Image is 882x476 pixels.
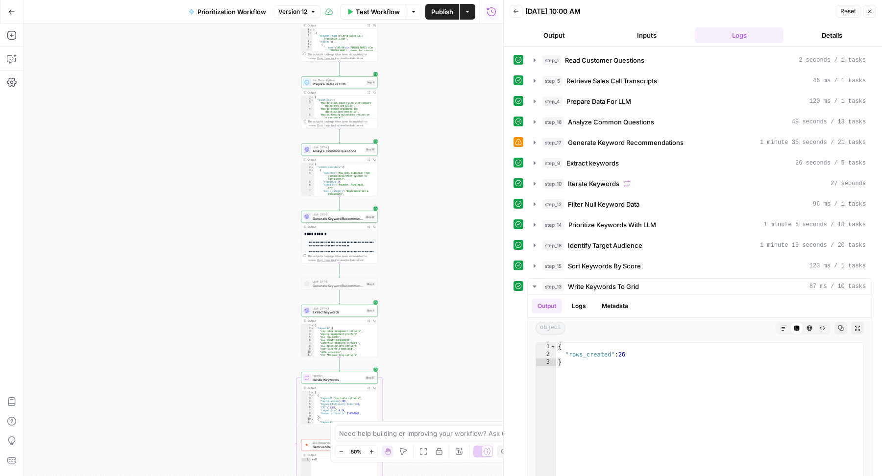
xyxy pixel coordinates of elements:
[341,4,406,20] button: Test Workflow
[317,259,336,262] span: Copy the output
[301,372,378,424] div: IterationIterate KeywordsStep 10Output[ { "Keyword":"cap table software", "Search Volume":260, "K...
[301,327,314,330] div: 2
[536,343,556,351] div: 1
[311,324,314,327] span: Toggle code folding, rows 1 through 119
[308,386,364,390] div: Output
[313,213,363,216] span: LLM · GPT-5
[301,394,314,397] div: 2
[528,176,872,191] button: 27 seconds
[542,199,564,209] span: step_12
[568,199,639,209] span: Filter Null Keyword Data
[568,240,642,250] span: Identify Target Audience
[309,31,312,34] span: Toggle code folding, rows 2 through 9
[308,91,364,95] div: Output
[542,240,564,250] span: step_18
[301,181,314,184] div: 5
[308,254,375,262] div: This output is too large & has been abbreviated for review. to view the full content.
[365,376,375,380] div: Step 10
[366,282,375,286] div: Step 6
[301,333,314,336] div: 4
[304,443,309,447] img: v3j4otw2j2lxnxfkcl44e66h4fup
[528,52,872,68] button: 2 seconds / 1 tasks
[301,342,314,345] div: 7
[301,458,311,461] div: 1
[301,339,314,342] div: 6
[317,124,336,127] span: Copy the output
[301,143,378,196] div: LLM · GPT-4.1Analyze Common QuestionsStep 16Output{ "common_questions":[ { "question":"How does m...
[568,261,641,271] span: Sort Keywords By Score
[301,406,314,409] div: 6
[339,263,340,278] g: Edge from step_17 to step_6
[301,169,314,172] div: 3
[313,307,364,310] span: LLM · GPT-4.1
[528,114,872,130] button: 49 seconds / 13 tasks
[536,358,556,366] div: 3
[301,101,314,107] div: 3
[313,145,363,149] span: LLM · GPT-4.1
[760,138,866,147] span: 1 minute 35 seconds / 21 tasks
[566,299,592,313] button: Logs
[760,241,866,250] span: 1 minute 19 seconds / 20 tasks
[311,98,314,101] span: Toggle code folding, rows 2 through 103
[301,400,314,403] div: 4
[542,282,564,291] span: step_13
[313,374,363,378] span: Iteration
[313,280,364,284] span: LLM · GPT-5
[301,31,312,34] div: 2
[301,421,314,424] div: 11
[311,418,314,421] span: Toggle code folding, rows 10 through 17
[528,94,872,109] button: 120 ms / 1 tasks
[763,220,866,229] span: 1 minute 5 seconds / 18 tasks
[301,412,314,415] div: 8
[351,448,362,455] span: 50%
[339,61,340,76] g: Edge from step_5 to step_4
[366,80,376,85] div: Step 4
[317,57,336,60] span: Copy the output
[301,348,314,351] div: 9
[528,238,872,253] button: 1 minute 19 seconds / 20 tasks
[309,28,312,31] span: Toggle code folding, rows 1 through 10
[301,351,314,354] div: 10
[313,441,364,445] span: SEO Research
[542,76,563,86] span: step_5
[301,184,314,190] div: 6
[528,258,872,274] button: 123 ms / 1 tasks
[339,129,340,143] g: Edge from step_4 to step_16
[695,27,784,43] button: Logs
[542,96,563,106] span: step_4
[566,96,631,106] span: Prepare Data For LLM
[301,324,314,327] div: 1
[311,327,314,330] span: Toggle code folding, rows 2 through 118
[301,357,314,359] div: 12
[339,289,340,304] g: Edge from step_6 to step_9
[542,55,561,65] span: step_1
[301,336,314,339] div: 5
[274,5,320,18] button: Version 12
[311,169,314,172] span: Toggle code folding, rows 3 through 15
[542,220,564,230] span: step_14
[309,43,312,46] span: Toggle code folding, rows 5 through 7
[311,166,314,169] span: Toggle code folding, rows 2 through 138
[596,299,634,313] button: Metadata
[568,138,684,147] span: Generate Keyword Recommendations
[301,95,314,98] div: 1
[809,282,866,291] span: 87 ms / 10 tasks
[568,282,639,291] span: Write Keywords To Grid
[813,76,866,85] span: 46 ms / 1 tasks
[565,55,644,65] span: Read Customer Questions
[840,7,856,16] span: Reset
[528,196,872,212] button: 96 ms / 1 tasks
[311,163,314,166] span: Toggle code folding, rows 1 through 252
[528,73,872,89] button: 46 ms / 1 tasks
[542,117,564,127] span: step_16
[339,196,340,211] g: Edge from step_16 to step_17
[536,322,565,334] span: object
[301,403,314,406] div: 5
[787,27,876,43] button: Details
[528,279,872,294] button: 87 ms / 10 tasks
[278,7,307,16] span: Version 12
[528,155,872,171] button: 26 seconds / 5 tasks
[301,415,314,418] div: 9
[301,163,314,166] div: 1
[308,453,364,457] div: Output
